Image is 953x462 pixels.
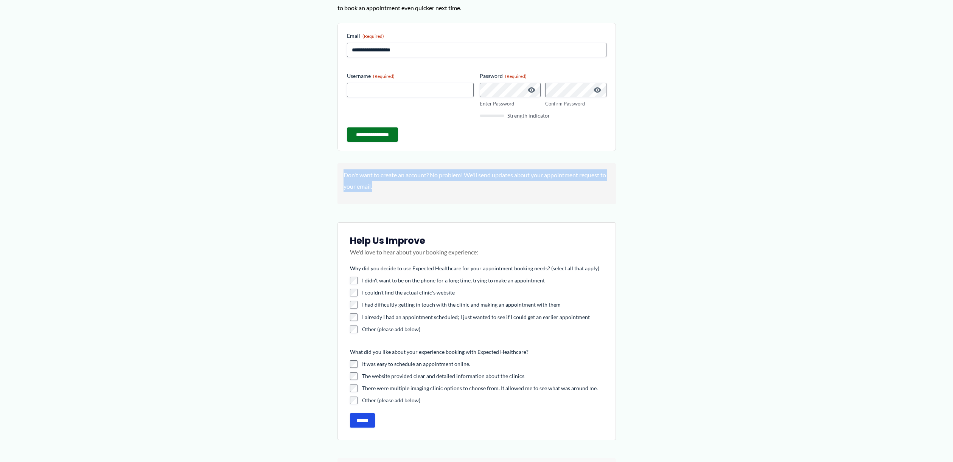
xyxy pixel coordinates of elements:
label: Other (please add below) [362,326,603,333]
span: (Required) [373,73,395,79]
p: Don't want to create an account? No problem! We'll send updates about your appointment request to... [344,169,610,192]
legend: Password [480,72,527,80]
label: Email [347,32,606,40]
div: Strength indicator [480,113,606,118]
p: We'd love to hear about your booking experience: [350,247,603,265]
label: Enter Password [480,100,541,107]
legend: What did you like about your experience booking with Expected Healthcare? [350,348,529,356]
legend: Why did you decide to use Expected Healthcare for your appointment booking needs? (select all tha... [350,265,599,272]
label: Other (please add below) [362,397,603,404]
button: Show Password [593,85,602,95]
label: I couldn't find the actual clinic's website [362,289,603,296]
label: Confirm Password [545,100,606,107]
span: (Required) [362,33,384,39]
label: I had difficultly getting in touch with the clinic and making an appointment with them [362,301,603,309]
label: I didn't want to be on the phone for a long time, trying to make an appointment [362,277,603,284]
label: The website provided clear and detailed information about the clinics [362,372,603,380]
label: There were multiple imaging clinic options to choose from. It allowed me to see what was around me. [362,384,603,392]
label: I already I had an appointment scheduled; I just wanted to see if I could get an earlier appointment [362,313,603,321]
h3: Help Us Improve [350,235,603,247]
span: (Required) [505,73,527,79]
button: Show Password [527,85,536,95]
label: It was easy to schedule an appointment online. [362,360,603,368]
label: Username [347,72,474,80]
